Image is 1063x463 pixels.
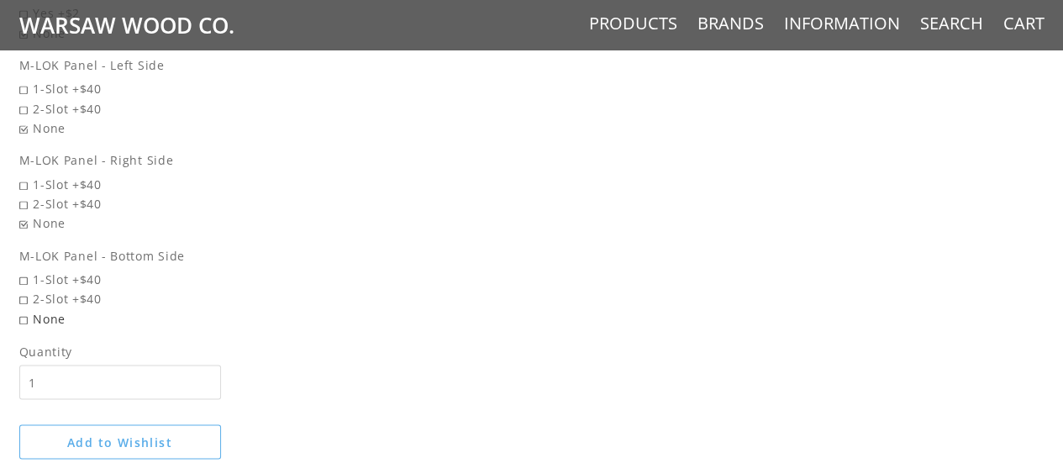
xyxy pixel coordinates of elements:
[920,13,983,34] a: Search
[19,270,341,289] span: 1-Slot +$40
[19,213,341,233] span: None
[697,13,764,34] a: Brands
[19,175,341,194] span: 1-Slot +$40
[19,365,221,399] input: Quantity
[19,55,341,75] div: M-LOK Panel - Left Side
[19,289,341,308] span: 2-Slot +$40
[784,13,900,34] a: Information
[19,246,341,266] div: M-LOK Panel - Bottom Side
[19,194,341,213] span: 2-Slot +$40
[19,341,221,360] span: Quantity
[19,309,341,329] span: None
[19,99,341,118] span: 2-Slot +$40
[19,79,341,98] span: 1-Slot +$40
[19,150,341,170] div: M-LOK Panel - Right Side
[1003,13,1045,34] a: Cart
[19,424,221,459] button: Add to Wishlist
[589,13,677,34] a: Products
[19,118,341,138] span: None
